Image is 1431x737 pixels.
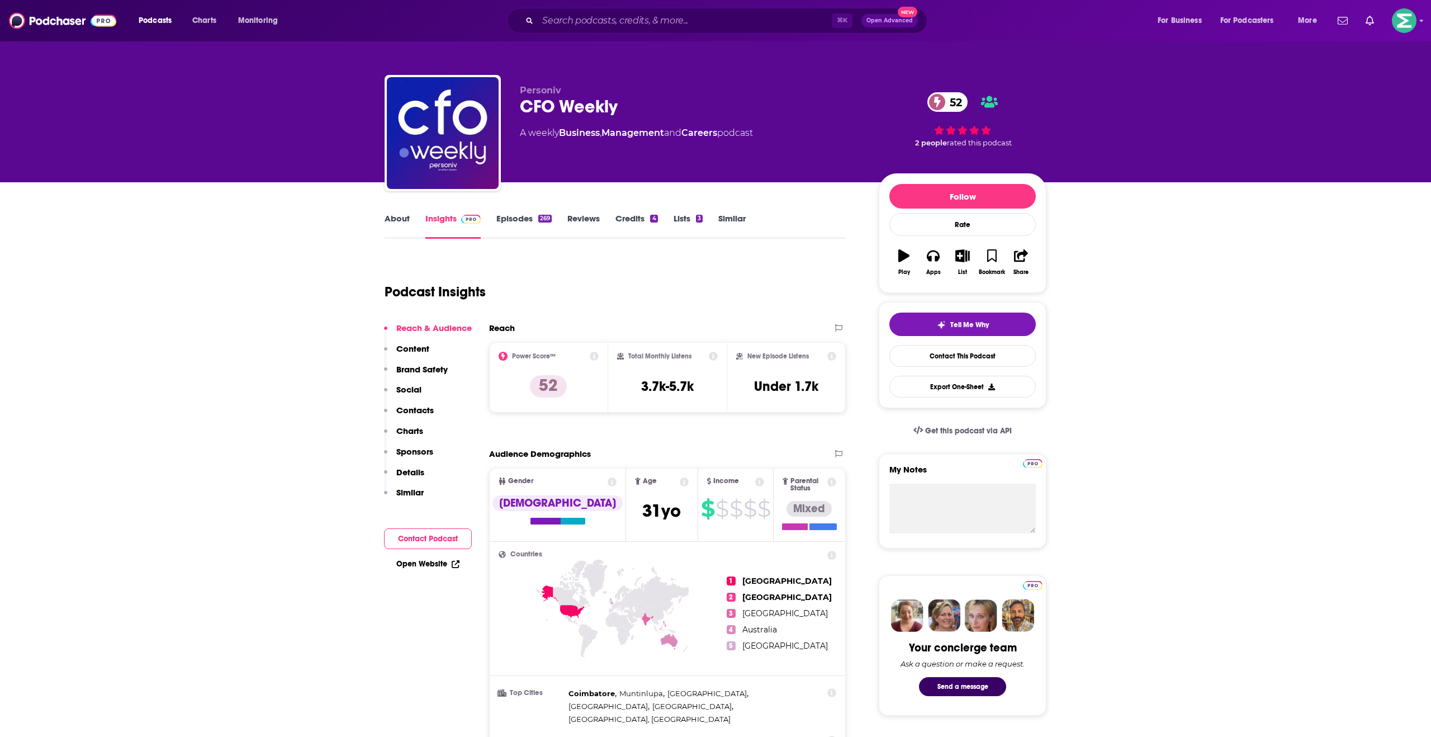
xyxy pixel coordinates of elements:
div: Rate [889,213,1036,236]
a: Management [601,127,664,138]
a: Charts [185,12,223,30]
button: List [948,242,977,282]
label: My Notes [889,464,1036,484]
span: , [652,700,733,713]
a: Careers [681,127,717,138]
div: 269 [538,215,552,223]
div: A weekly podcast [520,126,753,140]
span: Podcasts [139,13,172,29]
span: and [664,127,681,138]
button: open menu [230,12,292,30]
button: open menu [1290,12,1331,30]
span: , [667,687,748,700]
span: , [568,687,617,700]
span: $ [715,500,728,518]
span: $ [701,500,714,518]
span: Charts [192,13,216,29]
a: 52 [927,92,968,112]
span: 4 [727,625,736,634]
button: Similar [384,487,424,508]
span: $ [729,500,742,518]
span: Age [643,478,657,485]
div: List [958,269,967,276]
a: Open Website [396,559,459,569]
span: [GEOGRAPHIC_DATA] [742,608,828,618]
img: Podchaser Pro [461,215,481,224]
span: More [1298,13,1317,29]
a: Get this podcast via API [904,417,1021,445]
h2: Power Score™ [512,352,556,360]
a: Lists3 [674,213,703,239]
span: Australia [742,625,777,635]
img: User Profile [1392,8,1416,33]
span: ⌘ K [832,13,852,28]
span: 5 [727,641,736,650]
button: Charts [384,426,423,446]
span: Open Advanced [866,18,913,23]
span: $ [757,500,770,518]
span: 1 [727,577,736,585]
div: Ask a question or make a request. [901,659,1025,668]
span: Logged in as LKassela [1392,8,1416,33]
span: [GEOGRAPHIC_DATA], [GEOGRAPHIC_DATA] [568,715,731,724]
img: Sydney Profile [891,599,923,632]
div: Search podcasts, credits, & more... [518,8,938,34]
span: [GEOGRAPHIC_DATA] [652,702,732,711]
a: Business [559,127,600,138]
div: 3 [696,215,703,223]
img: Podchaser Pro [1023,581,1043,590]
span: Muntinlupa [619,689,663,698]
a: Pro website [1023,457,1043,468]
span: [GEOGRAPHIC_DATA] [667,689,747,698]
button: Contact Podcast [384,528,472,549]
button: Details [384,467,424,488]
span: 52 [939,92,968,112]
button: Sponsors [384,446,433,467]
button: Open AdvancedNew [861,14,918,27]
p: Social [396,384,421,395]
a: Credits4 [615,213,657,239]
span: Parental Status [790,478,826,492]
h2: New Episode Listens [747,352,809,360]
button: Share [1007,242,1036,282]
button: Show profile menu [1392,8,1416,33]
div: [DEMOGRAPHIC_DATA] [492,495,623,511]
img: Podchaser Pro [1023,459,1043,468]
button: Apps [918,242,947,282]
button: Export One-Sheet [889,376,1036,398]
span: Countries [510,551,542,558]
a: Similar [718,213,746,239]
a: Reviews [567,213,600,239]
span: For Podcasters [1220,13,1274,29]
span: Get this podcast via API [925,426,1012,436]
span: [GEOGRAPHIC_DATA] [568,702,648,711]
h2: Total Monthly Listens [628,352,691,360]
p: Charts [396,426,423,436]
a: Show notifications dropdown [1361,11,1378,30]
button: Play [889,242,918,282]
div: Play [898,269,910,276]
span: Income [713,478,739,485]
button: open menu [131,12,186,30]
p: Brand Safety [396,364,448,375]
button: tell me why sparkleTell Me Why [889,313,1036,336]
h2: Audience Demographics [489,448,591,459]
button: open menu [1213,12,1290,30]
img: CFO Weekly [387,77,499,189]
button: Send a message [919,677,1006,696]
h2: Reach [489,323,515,333]
button: Bookmark [977,242,1006,282]
p: Reach & Audience [396,323,472,333]
button: Follow [889,184,1036,209]
span: Tell Me Why [950,320,989,329]
span: Personiv [520,85,561,96]
div: 4 [650,215,657,223]
img: tell me why sparkle [937,320,946,329]
a: Contact This Podcast [889,345,1036,367]
a: Episodes269 [496,213,552,239]
button: open menu [1150,12,1216,30]
div: Share [1013,269,1029,276]
div: Apps [926,269,941,276]
a: Show notifications dropdown [1333,11,1352,30]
